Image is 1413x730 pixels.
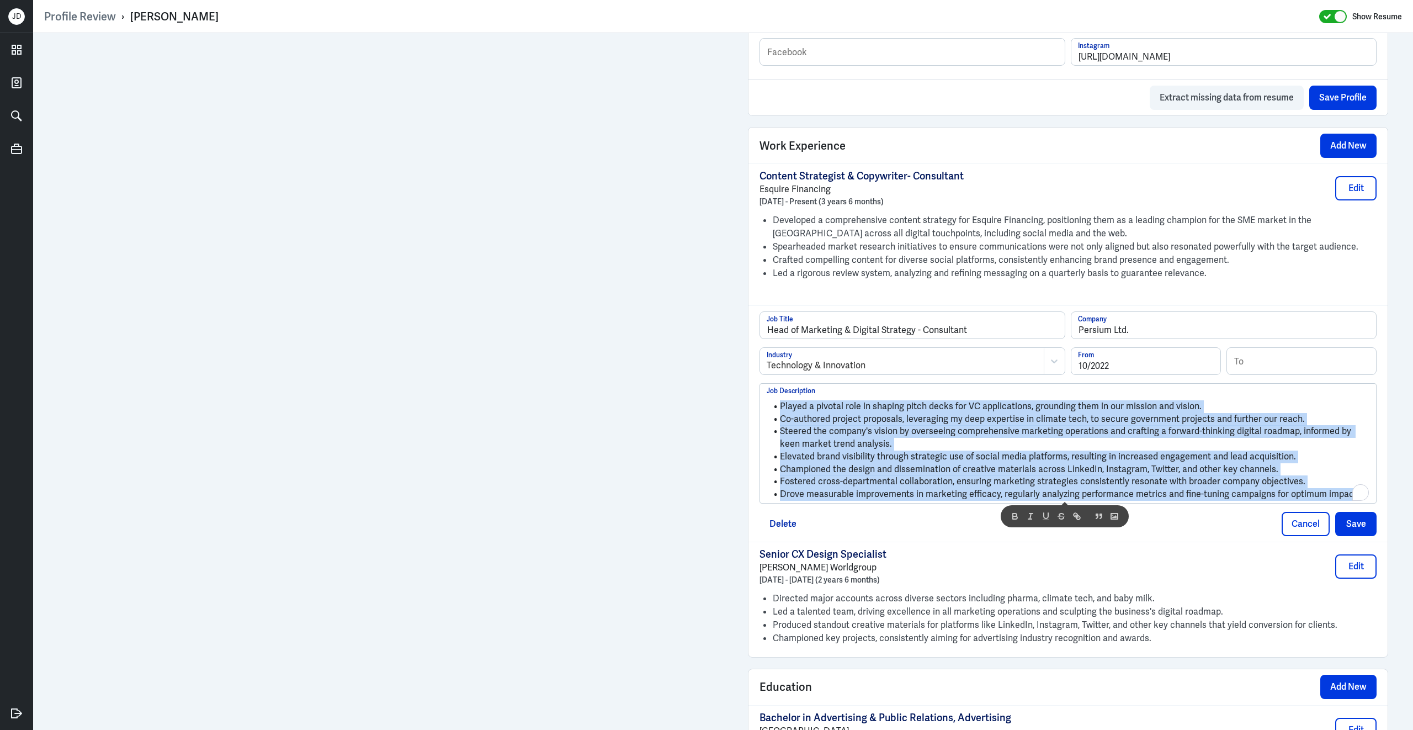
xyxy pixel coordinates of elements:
button: Save Profile [1309,86,1377,110]
li: Produced standout creative materials for platforms like LinkedIn, Instagram, Twitter, and other k... [773,618,1377,632]
a: Profile Review [44,9,116,24]
p: [PERSON_NAME] Worldgroup [759,561,886,574]
p: Bachelor in Advertising & Public Relations, Advertising [759,711,1011,724]
li: Directed major accounts across diverse sectors including pharma, climate tech, and baby milk. [773,592,1377,605]
button: Save [1335,512,1377,536]
button: Delete [759,512,806,536]
label: Show Resume [1352,9,1402,24]
button: Edit [1335,554,1377,579]
li: Played a pivotal role in shaping pitch decks for VC applications, grounding them in our mission a... [767,400,1369,413]
button: Add New [1320,134,1377,158]
li: Championed the design and dissemination of creative materials across LinkedIn, Instagram, Twitter... [767,463,1369,476]
input: From [1071,348,1220,374]
input: Job Title [760,312,1065,338]
li: Co-authored project proposals, leveraging my deep expertise in climate tech, to secure government... [767,413,1369,426]
input: To [1227,348,1376,374]
p: [DATE] - [DATE] (2 years 6 months) [759,574,886,585]
li: Developed a comprehensive content strategy for Esquire Financing, positioning them as a leading c... [773,214,1377,240]
li: Spearheaded market research initiatives to ensure communications were not only aligned but also r... [773,240,1377,253]
p: Senior CX Design Specialist [759,548,886,561]
li: Led a talented team, driving excellence in all marketing operations and sculpting the business's ... [773,605,1377,618]
div: [PERSON_NAME] [130,9,219,24]
span: Education [759,679,812,695]
p: Content Strategist & Copywriter- Consultant [759,170,964,183]
input: Instagram [1071,39,1376,65]
p: Esquire Financing [759,183,964,196]
div: J D [8,8,25,25]
li: Fostered cross-departmental collaboration, ensuring marketing strategies consistently resonate wi... [767,475,1369,488]
input: Company [1071,312,1376,338]
li: Led a rigorous review system, analyzing and refining messaging on a quarterly basis to guarantee ... [773,267,1377,280]
li: Elevated brand visibility through strategic use of social media platforms, resulting in increased... [767,451,1369,463]
div: To enrich screen reader interactions, please activate Accessibility in Grammarly extension settings [767,395,1369,501]
iframe: To enrich screen reader interactions, please activate Accessibility in Grammarly extension settings [58,44,698,719]
button: Add New [1320,675,1377,699]
input: Facebook [760,39,1065,65]
li: Championed key projects, consistently aiming for advertising industry recognition and awards. [773,632,1377,645]
button: Cancel [1282,512,1330,536]
button: Extract missing data from resume [1150,86,1304,110]
li: Crafted compelling content for diverse social platforms, consistently enhancing brand presence an... [773,253,1377,267]
button: Edit [1335,176,1377,200]
p: › [116,9,130,24]
p: [DATE] - Present (3 years 6 months) [759,196,964,207]
li: Drove measurable improvements in marketing efficacy, regularly analyzing performance metrics and ... [767,488,1369,501]
li: Steered the company's vision by overseeing comprehensive marketing operations and crafting a forw... [767,425,1369,450]
span: Work Experience [759,137,846,154]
